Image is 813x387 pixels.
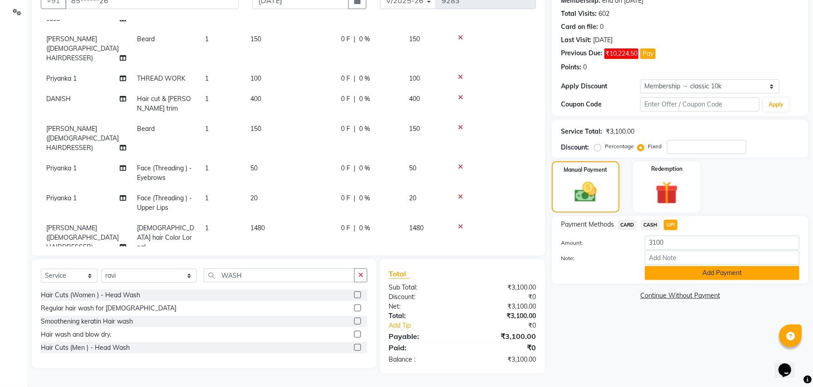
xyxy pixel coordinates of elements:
[606,127,634,136] div: ₹3,100.00
[250,35,261,43] span: 150
[561,22,598,32] div: Card on file:
[561,9,597,19] div: Total Visits:
[46,95,71,103] span: DANISH
[409,74,420,82] span: 100
[382,342,462,353] div: Paid:
[409,224,424,232] span: 1480
[137,95,191,112] span: Hair cut & [PERSON_NAME] trim
[46,224,119,251] span: [PERSON_NAME] ([DEMOGRAPHIC_DATA] HAIRDRESSER)
[561,220,614,229] span: Payment Methods
[341,74,350,83] span: 0 F
[137,164,192,182] span: Face (Threading ) - Eyebrows
[382,292,462,302] div: Discount:
[561,143,589,152] div: Discount:
[341,193,350,203] span: 0 F
[41,330,111,339] div: Hair wash and blow dry.
[205,224,209,232] span: 1
[382,355,462,364] div: Balance :
[354,124,355,134] span: |
[561,63,581,72] div: Points:
[554,239,638,247] label: Amount:
[462,331,543,342] div: ₹3,100.00
[250,194,258,202] span: 20
[137,194,192,212] span: Face (Threading ) - Upper Lips
[354,34,355,44] span: |
[137,74,185,82] span: THREAD WORK
[204,268,355,282] input: Search or Scan
[46,35,119,62] span: [PERSON_NAME] ([DEMOGRAPHIC_DATA] HAIRDRESSER)
[382,321,476,330] a: Add Tip
[359,124,370,134] span: 0 %
[599,9,609,19] div: 602
[645,251,799,265] input: Add Note
[775,351,804,378] iframe: chat widget
[354,74,355,83] span: |
[462,355,543,364] div: ₹3,100.00
[205,164,209,172] span: 1
[341,94,350,104] span: 0 F
[382,311,462,321] div: Total:
[640,48,656,59] button: Pay
[561,48,603,59] div: Previous Due:
[382,283,462,292] div: Sub Total:
[205,35,209,43] span: 1
[618,220,637,230] span: CARD
[359,164,370,173] span: 0 %
[561,127,602,136] div: Service Total:
[354,223,355,233] span: |
[561,100,640,109] div: Coupon Code
[354,193,355,203] span: |
[41,317,133,326] div: Smoothening keratin Hair wash
[462,292,543,302] div: ₹0
[763,98,789,111] button: Apply
[568,179,604,205] img: _cash.svg
[409,194,416,202] span: 20
[561,82,640,91] div: Apply Discount
[409,35,420,43] span: 150
[645,266,799,280] button: Add Payment
[409,164,416,172] span: 50
[564,166,607,174] label: Manual Payment
[341,223,350,233] span: 0 F
[409,95,420,103] span: 400
[137,224,194,251] span: [DEMOGRAPHIC_DATA] hair Color Loreal
[389,269,410,279] span: Total
[205,125,209,133] span: 1
[359,34,370,44] span: 0 %
[664,220,678,230] span: UPI
[359,74,370,83] span: 0 %
[462,302,543,311] div: ₹3,100.00
[41,290,140,300] div: Hair Cuts (Women ) - Head Wash
[137,35,155,43] span: Beard
[640,97,759,111] input: Enter Offer / Coupon Code
[462,311,543,321] div: ₹3,100.00
[354,94,355,104] span: |
[382,302,462,311] div: Net:
[600,22,604,32] div: 0
[462,342,543,353] div: ₹0
[205,194,209,202] span: 1
[46,125,119,152] span: [PERSON_NAME] ([DEMOGRAPHIC_DATA] HAIRDRESSER)
[250,74,261,82] span: 100
[205,95,209,103] span: 1
[46,164,77,172] span: Priyanka 1
[554,254,638,262] label: Note:
[648,179,686,207] img: _gift.svg
[462,283,543,292] div: ₹3,100.00
[250,125,261,133] span: 150
[41,343,130,353] div: Hair Cuts (Men ) - Head Wash
[41,304,176,313] div: Regular hair wash for [DEMOGRAPHIC_DATA]
[354,164,355,173] span: |
[341,34,350,44] span: 0 F
[46,194,77,202] span: Priyanka 1
[641,220,660,230] span: CASH
[382,331,462,342] div: Payable:
[583,63,587,72] div: 0
[561,35,591,45] div: Last Visit:
[341,164,350,173] span: 0 F
[409,125,420,133] span: 150
[359,223,370,233] span: 0 %
[250,95,261,103] span: 400
[605,142,634,150] label: Percentage
[645,236,799,250] input: Amount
